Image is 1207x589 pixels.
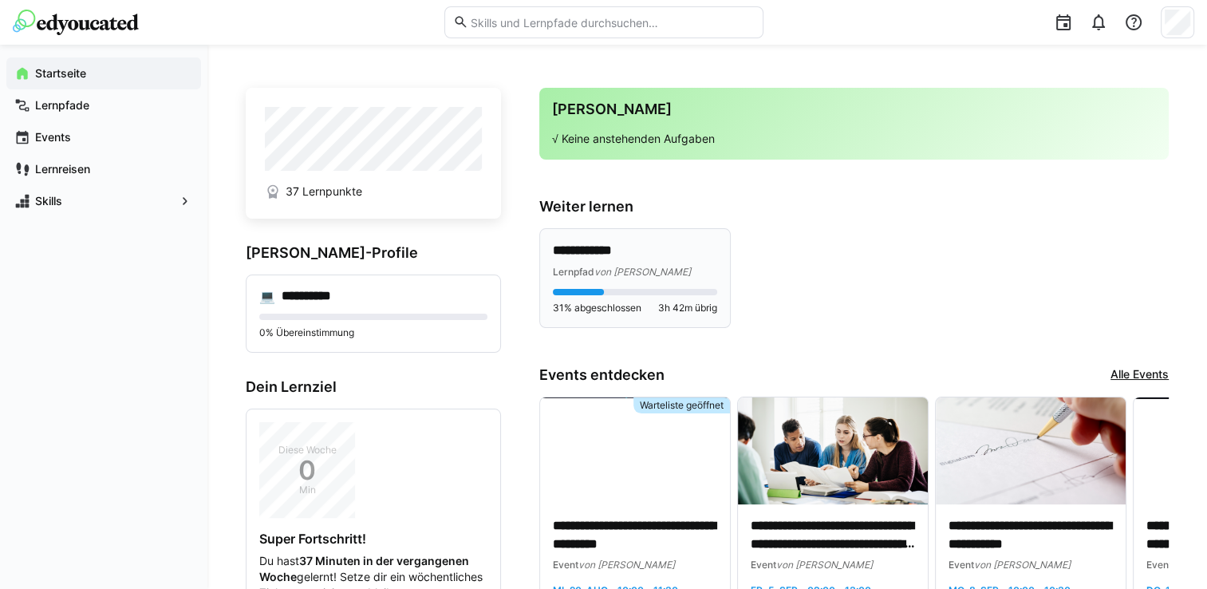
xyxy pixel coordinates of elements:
span: von [PERSON_NAME] [594,266,691,278]
input: Skills und Lernpfade durchsuchen… [468,15,754,30]
span: Warteliste geöffnet [640,399,724,412]
h3: Dein Lernziel [246,378,501,396]
h4: Super Fortschritt! [259,531,487,547]
img: image [738,397,928,504]
p: 0% Übereinstimmung [259,326,487,339]
span: 31% abgeschlossen [553,302,641,314]
span: Event [1146,559,1172,571]
img: image [540,397,730,504]
span: Event [751,559,776,571]
span: Event [553,559,578,571]
span: Lernpfad [553,266,594,278]
strong: 37 Minuten in der vergangenen Woche [259,554,469,583]
span: 37 Lernpunkte [286,184,362,200]
h3: [PERSON_NAME] [552,101,1156,118]
span: Event [949,559,974,571]
div: 💻️ [259,288,275,304]
span: von [PERSON_NAME] [776,559,873,571]
h3: [PERSON_NAME]-Profile [246,244,501,262]
h3: Weiter lernen [539,198,1169,215]
img: image [936,397,1126,504]
a: Alle Events [1110,366,1169,384]
span: 3h 42m übrig [658,302,717,314]
h3: Events entdecken [539,366,665,384]
span: von [PERSON_NAME] [578,559,675,571]
p: √ Keine anstehenden Aufgaben [552,131,1156,147]
span: von [PERSON_NAME] [974,559,1071,571]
